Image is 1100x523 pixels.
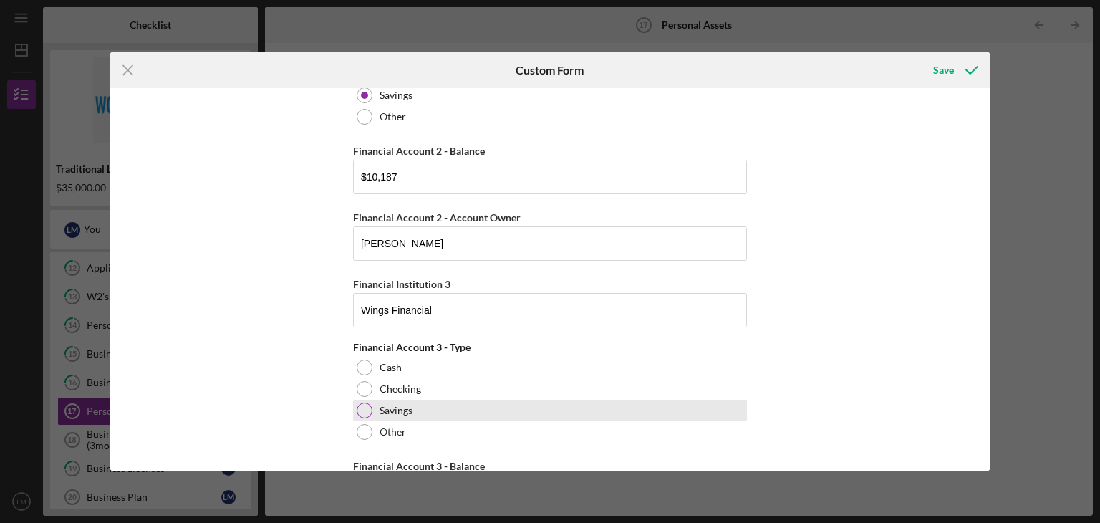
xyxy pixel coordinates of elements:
[516,64,584,77] h6: Custom Form
[380,383,421,395] label: Checking
[353,342,747,353] div: Financial Account 3 - Type
[353,145,485,157] label: Financial Account 2 - Balance
[919,56,990,85] button: Save
[380,90,412,101] label: Savings
[933,56,954,85] div: Save
[353,211,521,224] label: Financial Account 2 - Account Owner
[380,111,406,123] label: Other
[353,460,485,472] label: Financial Account 3 - Balance
[380,362,402,373] label: Cash
[353,278,450,290] label: Financial Institution 3
[380,426,406,438] label: Other
[380,405,412,416] label: Savings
